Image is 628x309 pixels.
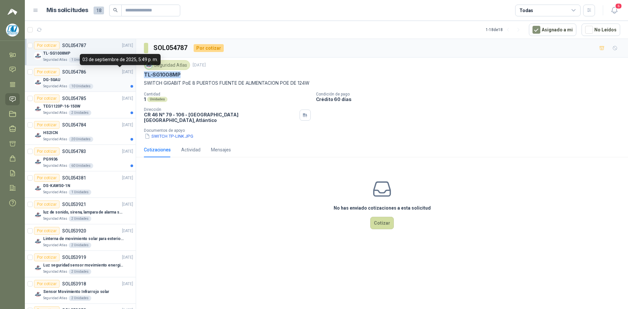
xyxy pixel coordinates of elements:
a: Por cotizarSOL053919[DATE] Company LogoLuz seguridad sensor movimiento energia solarSeguridad Atl... [25,251,136,277]
p: Seguridad Atlas [43,137,67,142]
img: Company Logo [34,184,42,192]
p: Seguridad Atlas [43,110,67,115]
div: Mensajes [211,146,231,153]
p: Dirección [144,107,297,112]
button: Cotizar [370,217,394,229]
div: Por cotizar [34,94,60,102]
span: 6 [615,3,622,9]
p: Cantidad [144,92,311,96]
p: [DATE] [122,281,133,287]
img: Company Logo [34,131,42,139]
p: Seguridad Atlas [43,216,67,221]
img: Company Logo [34,78,42,86]
p: [DATE] [122,175,133,181]
p: Seguridad Atlas [43,190,67,195]
div: Por cotizar [34,147,60,155]
img: Company Logo [34,158,42,166]
div: Por cotizar [34,227,60,235]
p: TEG1120P-16-150W [43,103,80,110]
p: PG9936 [43,156,58,163]
h3: SOL054787 [153,43,188,53]
p: SWITCH GIGABIT PoE 8 PUERTOS FUENTE DE ALIMENTACION POE DE 124W [144,79,620,87]
a: Por cotizarSOL054783[DATE] Company LogoPG9936Seguridad Atlas60 Unidades [25,145,136,171]
div: Por cotizar [34,121,60,129]
p: [DATE] [122,69,133,75]
p: SOL053921 [62,202,86,207]
img: Company Logo [34,290,42,298]
p: Seguridad Atlas [43,163,67,168]
p: [DATE] [122,254,133,261]
img: Company Logo [34,211,42,219]
p: HS2ICN [43,130,58,136]
div: 20 Unidades [69,137,93,142]
p: Linterna de movimiento solar para exteriores con 77 leds [43,236,125,242]
span: search [113,8,118,12]
p: Crédito 60 días [316,96,625,102]
p: Seguridad Atlas [43,84,67,89]
p: DG-50AU [43,77,60,83]
p: Seguridad Atlas [43,243,67,248]
p: TL-SG1008MP [144,71,181,78]
img: Company Logo [34,105,42,113]
img: Company Logo [145,61,152,69]
div: 2 Unidades [69,269,91,274]
div: 03 de septiembre de 2025, 5:49 p. m. [80,54,161,65]
p: luz de sonido, sirena, lampara de alarma solar [43,209,125,215]
div: Seguridad Atlas [144,60,190,70]
img: Company Logo [34,237,42,245]
p: DS-KAW50-1N [43,183,70,189]
div: Por cotizar [34,174,60,182]
p: Seguridad Atlas [43,269,67,274]
div: 2 Unidades [69,296,91,301]
p: [DATE] [122,148,133,155]
a: Por cotizarSOL053921[DATE] Company Logoluz de sonido, sirena, lampara de alarma solarSeguridad At... [25,198,136,224]
img: Company Logo [34,52,42,60]
p: SOL053919 [62,255,86,260]
div: Por cotizar [34,42,60,49]
div: Actividad [181,146,201,153]
a: Por cotizarSOL054786[DATE] Company LogoDG-50AUSeguridad Atlas10 Unidades [25,65,136,92]
p: SOL053920 [62,229,86,233]
p: [DATE] [122,95,133,102]
button: Asignado a mi [529,24,576,36]
p: Seguridad Atlas [43,296,67,301]
button: SWITCH TP-LINK.JPG [144,133,194,140]
div: Por cotizar [194,44,224,52]
a: Por cotizarSOL054784[DATE] Company LogoHS2ICNSeguridad Atlas20 Unidades [25,118,136,145]
a: Por cotizarSOL054787[DATE] Company LogoTL-SG1008MPSeguridad Atlas1 Unidades [25,39,136,65]
p: SOL053918 [62,282,86,286]
div: Cotizaciones [144,146,171,153]
p: SOL054785 [62,96,86,101]
p: Condición de pago [316,92,625,96]
div: 2 Unidades [69,243,91,248]
p: SOL054786 [62,70,86,74]
div: Por cotizar [34,200,60,208]
button: 6 [608,5,620,16]
div: Unidades [147,97,167,102]
div: 1 Unidades [69,190,91,195]
p: [DATE] [122,201,133,208]
p: TL-SG1008MP [43,50,70,57]
p: [DATE] [122,43,133,49]
p: SOL054381 [62,176,86,180]
a: Por cotizarSOL053918[DATE] Company LogoSensor Movimiento Infrarrojo solarSeguridad Atlas2 Unidades [25,277,136,304]
div: 1 Unidades [69,57,91,62]
span: 18 [94,7,104,14]
h3: No has enviado cotizaciones a esta solicitud [334,204,431,212]
button: No Leídos [582,24,620,36]
p: SOL054783 [62,149,86,154]
p: [DATE] [122,228,133,234]
p: SOL054784 [62,123,86,127]
div: 2 Unidades [69,110,91,115]
p: Sensor Movimiento Infrarrojo solar [43,289,109,295]
div: 10 Unidades [69,84,93,89]
p: [DATE] [193,62,206,68]
p: SOL054787 [62,43,86,48]
a: Por cotizarSOL053920[DATE] Company LogoLinterna de movimiento solar para exteriores con 77 ledsSe... [25,224,136,251]
div: 60 Unidades [69,163,93,168]
div: 2 Unidades [69,216,91,221]
p: Documentos de apoyo [144,128,625,133]
p: 1 [144,96,146,102]
p: CR 46 N° 79 - 106 - [GEOGRAPHIC_DATA] [GEOGRAPHIC_DATA] , Atlántico [144,112,297,123]
h1: Mis solicitudes [46,6,88,15]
